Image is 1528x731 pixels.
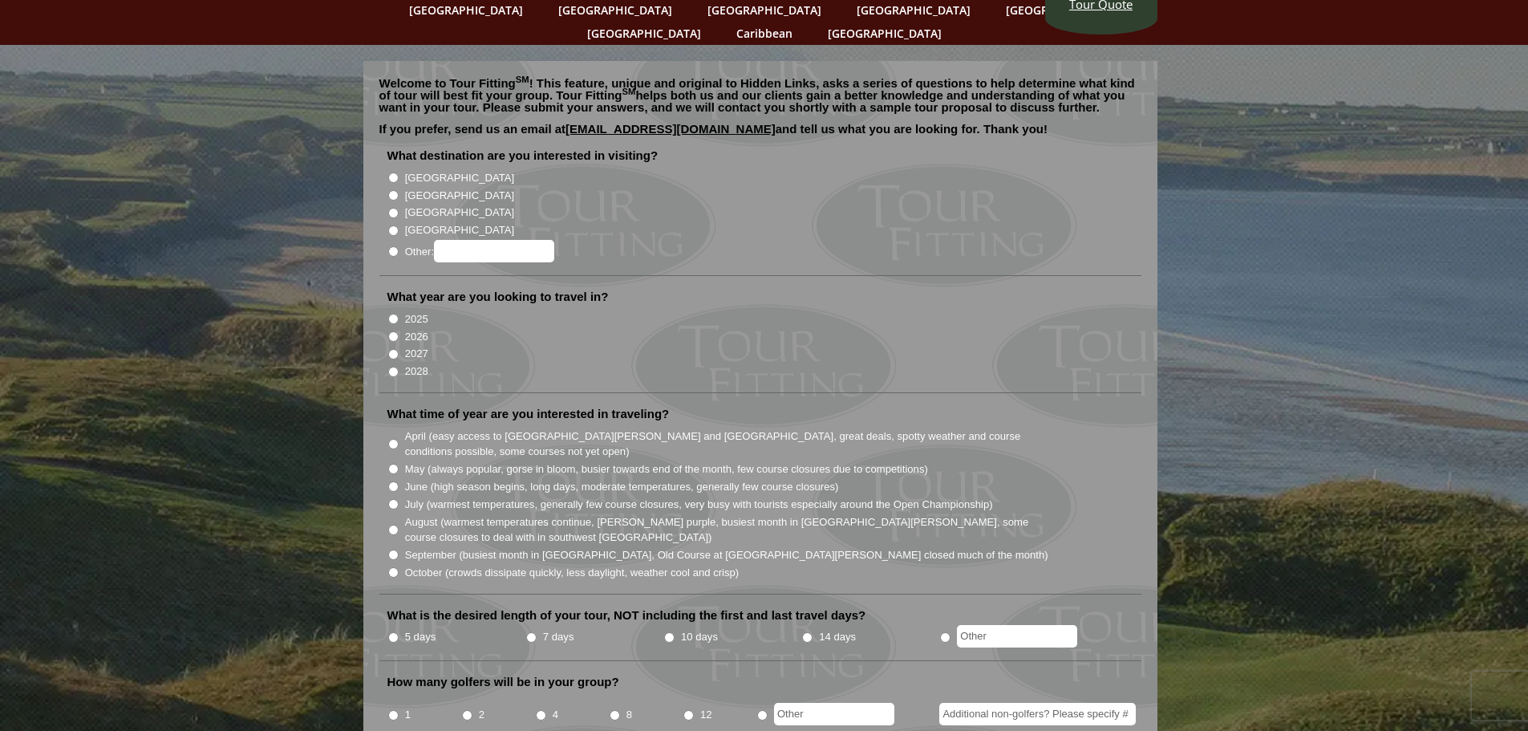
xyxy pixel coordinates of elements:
[565,122,776,136] a: [EMAIL_ADDRESS][DOMAIN_NAME]
[700,707,712,723] label: 12
[626,707,632,723] label: 8
[405,428,1050,460] label: April (easy access to [GEOGRAPHIC_DATA][PERSON_NAME] and [GEOGRAPHIC_DATA], great deals, spotty w...
[553,707,558,723] label: 4
[774,703,894,725] input: Other
[405,547,1048,563] label: September (busiest month in [GEOGRAPHIC_DATA], Old Course at [GEOGRAPHIC_DATA][PERSON_NAME] close...
[405,240,554,262] label: Other:
[405,479,839,495] label: June (high season begins, long days, moderate temperatures, generally few course closures)
[434,240,554,262] input: Other:
[405,311,428,327] label: 2025
[387,607,866,623] label: What is the desired length of your tour, NOT including the first and last travel days?
[479,707,484,723] label: 2
[405,565,740,581] label: October (crowds dissipate quickly, less daylight, weather cool and crisp)
[622,87,636,96] sup: SM
[405,329,428,345] label: 2026
[387,406,670,422] label: What time of year are you interested in traveling?
[543,629,574,645] label: 7 days
[728,22,800,45] a: Caribbean
[405,497,993,513] label: July (warmest temperatures, generally few course closures, very busy with tourists especially aro...
[819,629,856,645] label: 14 days
[405,346,428,362] label: 2027
[516,75,529,84] sup: SM
[405,629,436,645] label: 5 days
[957,625,1077,648] input: Other
[405,363,428,380] label: 2028
[405,188,514,204] label: [GEOGRAPHIC_DATA]
[681,629,718,645] label: 10 days
[939,703,1136,725] input: Additional non-golfers? Please specify #
[387,148,659,164] label: What destination are you interested in visiting?
[405,461,928,477] label: May (always popular, gorse in bloom, busier towards end of the month, few course closures due to ...
[405,170,514,186] label: [GEOGRAPHIC_DATA]
[379,123,1141,147] p: If you prefer, send us an email at and tell us what you are looking for. Thank you!
[379,77,1141,113] p: Welcome to Tour Fitting ! This feature, unique and original to Hidden Links, asks a series of que...
[405,707,411,723] label: 1
[405,514,1050,546] label: August (warmest temperatures continue, [PERSON_NAME] purple, busiest month in [GEOGRAPHIC_DATA][P...
[579,22,709,45] a: [GEOGRAPHIC_DATA]
[387,674,619,690] label: How many golfers will be in your group?
[387,289,609,305] label: What year are you looking to travel in?
[820,22,950,45] a: [GEOGRAPHIC_DATA]
[405,205,514,221] label: [GEOGRAPHIC_DATA]
[405,222,514,238] label: [GEOGRAPHIC_DATA]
